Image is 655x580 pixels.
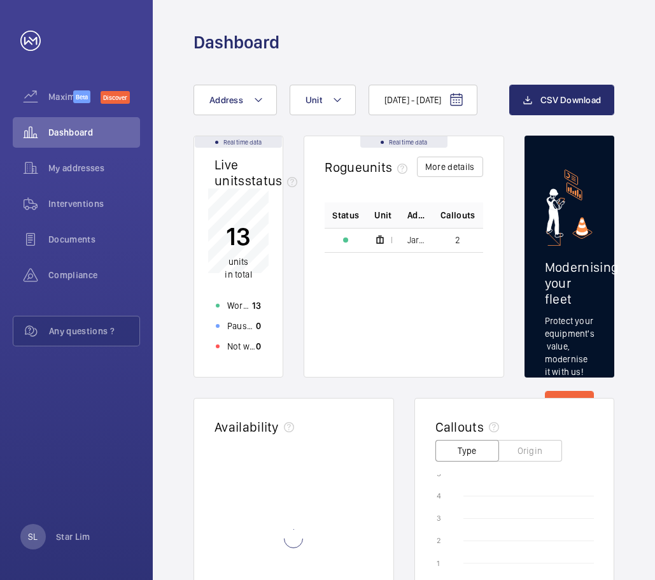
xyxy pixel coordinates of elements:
[49,325,139,337] span: Any questions ?
[48,269,140,281] span: Compliance
[73,90,90,103] span: Beta
[362,159,413,175] span: units
[325,159,412,175] h2: Rogue
[498,440,562,462] button: Origin
[245,173,303,188] span: status
[369,85,478,115] button: [DATE] - [DATE]
[48,90,73,103] span: Maximize
[227,340,256,353] p: Not working
[437,514,441,523] text: 3
[306,95,322,105] span: Unit
[437,469,441,477] text: 5
[28,530,38,543] p: SL
[545,259,594,307] h2: Modernising your fleet
[546,169,593,239] img: marketing-card.svg
[101,91,130,104] span: Discover
[455,236,460,244] span: 2
[48,233,140,246] span: Documents
[194,31,279,54] h1: Dashboard
[48,197,140,210] span: Interventions
[545,315,594,378] p: Protect your equipment's value, modernise it with us!
[384,94,442,106] span: [DATE] - [DATE]
[290,85,356,115] button: Unit
[545,391,594,421] a: Learn more
[540,95,601,105] span: CSV Download
[509,85,614,115] button: CSV Download
[437,558,440,567] text: 1
[374,209,391,222] span: Unit
[227,320,256,332] p: Paused
[215,157,302,188] h2: Live units
[227,299,252,312] p: Working
[360,136,447,148] div: Real time data
[209,95,243,105] span: Address
[391,236,392,244] span: FL1
[48,126,140,139] span: Dashboard
[435,440,499,462] button: Type
[48,162,140,174] span: My addresses
[407,236,425,244] span: Jardin - [STREET_ADDRESS]
[437,536,440,545] text: 2
[56,530,90,543] p: Star Lim
[194,85,277,115] button: Address
[225,255,251,281] p: in total
[435,419,484,435] h2: Callouts
[225,220,251,252] p: 13
[417,157,483,177] button: More details
[332,209,359,222] p: Status
[407,209,425,222] span: Address
[215,419,279,435] h2: Availability
[252,299,262,312] p: 13
[256,340,261,353] p: 0
[229,257,249,267] span: units
[195,136,282,148] div: Real time data
[440,209,475,222] span: Callouts
[256,320,261,332] p: 0
[437,492,441,500] text: 4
